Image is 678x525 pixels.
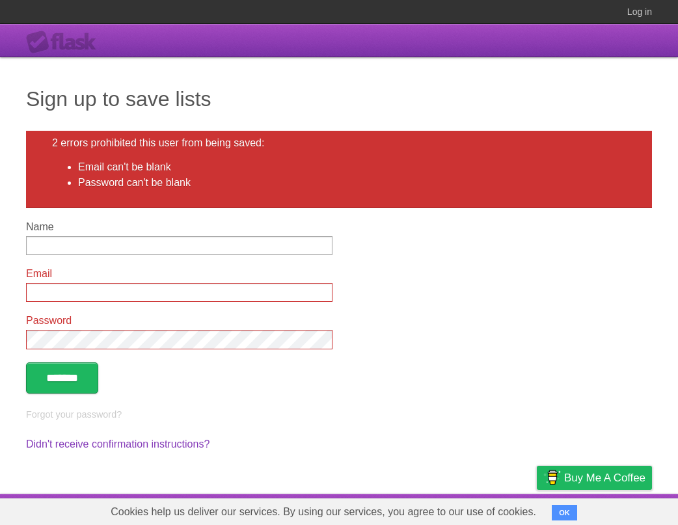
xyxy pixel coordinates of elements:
[26,409,122,420] a: Forgot your password?
[564,466,645,489] span: Buy me a coffee
[543,466,561,489] img: Buy me a coffee
[476,497,504,522] a: Terms
[26,31,104,54] div: Flask
[98,499,549,525] span: Cookies help us deliver our services. By using our services, you agree to our use of cookies.
[520,497,554,522] a: Privacy
[537,466,652,490] a: Buy me a coffee
[26,83,652,114] h1: Sign up to save lists
[570,497,652,522] a: Suggest a feature
[26,438,210,450] a: Didn't receive confirmation instructions?
[26,315,332,327] label: Password
[364,497,391,522] a: About
[78,159,626,175] li: Email can't be blank
[26,268,332,280] label: Email
[407,497,459,522] a: Developers
[52,137,626,149] h2: 2 errors prohibited this user from being saved:
[26,221,332,233] label: Name
[552,505,577,520] button: OK
[78,175,626,191] li: Password can't be blank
